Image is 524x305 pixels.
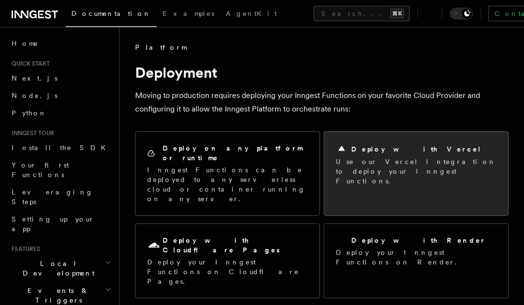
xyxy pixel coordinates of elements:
p: Moving to production requires deploying your Inngest Functions on your favorite Cloud Provider an... [135,89,509,116]
h2: Deploy with Render [351,236,486,245]
a: AgentKit [220,3,283,26]
a: Examples [157,3,220,26]
span: Quick start [8,60,50,68]
svg: Cloudflare [147,239,161,252]
a: Your first Functions [8,156,113,183]
span: AgentKit [226,10,277,17]
h1: Deployment [135,64,509,81]
a: Deploy with RenderDeploy your Inngest Functions on Render. [324,223,509,298]
span: Examples [163,10,214,17]
p: Inngest Functions can be deployed to any serverless cloud or container running on any server. [147,165,308,204]
span: Platform [135,42,186,52]
button: Search...⌘K [314,6,410,21]
span: Install the SDK [12,144,111,152]
button: Toggle dark mode [450,8,473,19]
span: Next.js [12,74,57,82]
span: Node.js [12,92,57,99]
span: Python [12,109,47,117]
kbd: ⌘K [390,9,404,18]
h2: Deploy with Vercel [351,144,482,154]
a: Deploy with VercelUse our Vercel Integration to deploy your Inngest Functions. [324,131,509,216]
h2: Deploy on any platform or runtime [163,143,308,163]
a: Next.js [8,69,113,87]
span: Your first Functions [12,161,69,179]
a: Python [8,104,113,122]
a: Deploy with Cloudflare PagesDeploy your Inngest Functions on Cloudflare Pages. [135,223,320,298]
span: Features [8,245,40,253]
a: Documentation [66,3,157,27]
a: Leveraging Steps [8,183,113,210]
span: Events & Triggers [8,286,105,305]
p: Use our Vercel Integration to deploy your Inngest Functions. [336,157,496,186]
span: Setting up your app [12,215,95,233]
p: Deploy your Inngest Functions on Cloudflare Pages. [147,257,308,286]
p: Deploy your Inngest Functions on Render. [336,248,496,267]
button: Local Development [8,255,113,282]
a: Home [8,35,113,52]
span: Documentation [71,10,151,17]
a: Setting up your app [8,210,113,237]
span: Home [12,39,39,48]
a: Node.js [8,87,113,104]
span: Local Development [8,259,105,278]
h2: Deploy with Cloudflare Pages [163,236,308,255]
a: Deploy on any platform or runtimeInngest Functions can be deployed to any serverless cloud or con... [135,131,320,216]
span: Inngest tour [8,129,54,137]
a: Install the SDK [8,139,113,156]
span: Leveraging Steps [12,188,93,206]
